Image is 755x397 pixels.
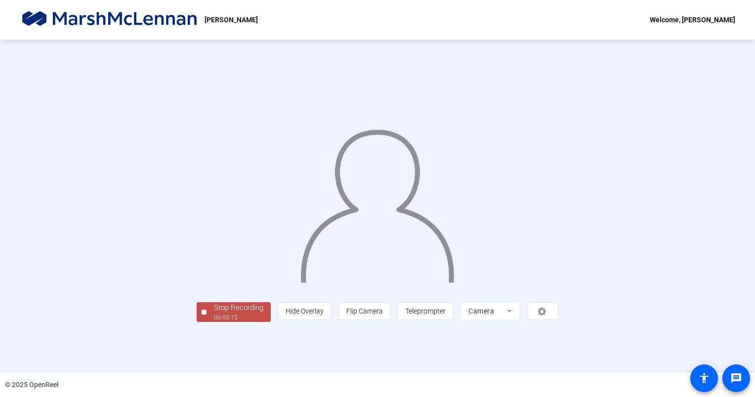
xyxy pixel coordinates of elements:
[397,302,454,320] button: Teleprompter
[405,307,446,315] span: Teleprompter
[214,313,263,322] div: 00:00:15
[338,302,391,320] button: Flip Camera
[205,14,258,26] p: [PERSON_NAME]
[698,372,710,384] mat-icon: accessibility
[650,14,735,26] div: Welcome, [PERSON_NAME]
[346,307,383,315] span: Flip Camera
[197,302,271,322] button: Stop Recording00:00:15
[20,10,200,30] img: OpenReel logo
[214,302,263,314] div: Stop Recording
[5,380,58,390] div: © 2025 OpenReel
[299,120,456,282] img: overlay
[730,372,742,384] mat-icon: message
[286,307,324,315] span: Hide Overlay
[278,302,332,320] button: Hide Overlay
